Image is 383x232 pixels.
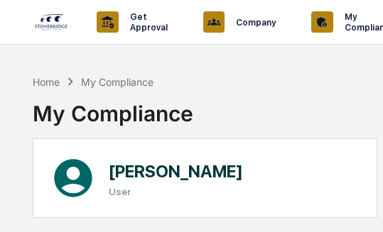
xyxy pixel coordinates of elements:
h3: User [109,186,243,197]
p: Get Approval [119,11,175,33]
h1: [PERSON_NAME] [109,161,243,182]
div: My Compliance [81,76,153,88]
div: My Compliance [33,89,193,126]
p: Company [225,17,283,28]
div: Home [33,76,60,88]
img: logo [34,13,68,31]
